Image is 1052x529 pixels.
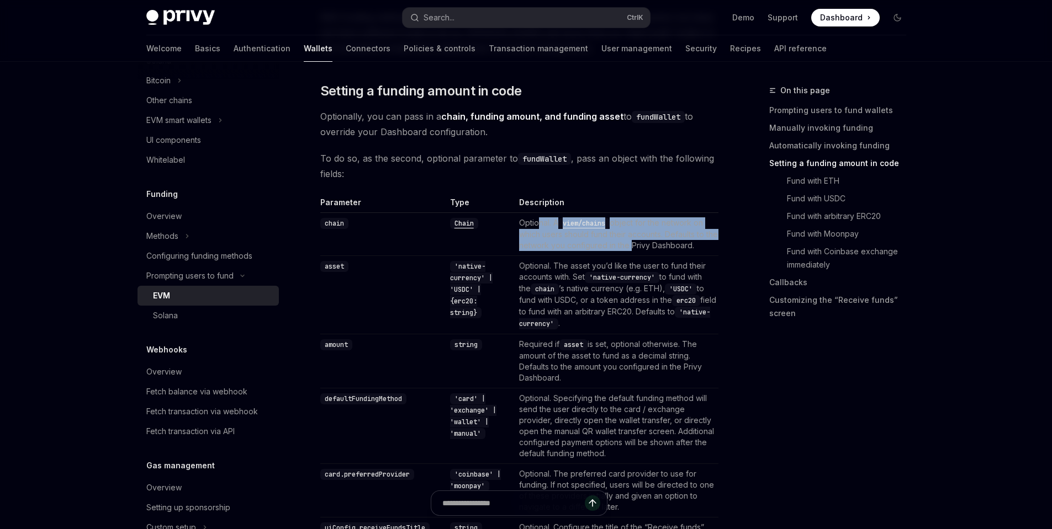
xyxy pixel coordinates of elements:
input: Ask a question... [442,491,585,515]
a: Fund with Coinbase exchange immediately [769,243,915,274]
code: string [450,339,482,350]
a: Support [768,12,798,23]
a: Chain [450,218,478,227]
code: defaultFundingMethod [320,393,406,404]
a: Setting up sponsorship [138,498,279,517]
code: erc20 [672,295,700,306]
span: Optionally, you can pass in a to to override your Dashboard configuration. [320,109,718,140]
a: API reference [774,35,827,62]
div: Overview [146,365,182,378]
code: asset [320,261,348,272]
td: Optional. The asset you’d like the user to fund their accounts with. Set to fund with the ’s nati... [515,255,718,334]
a: viem/chains [558,218,610,227]
td: Required if is set, optional otherwise. The amount of the asset to fund as a decimal string. Defa... [515,334,718,388]
code: 'native-currency' | 'USDC' | {erc20: string} [450,261,493,318]
a: Recipes [730,35,761,62]
td: Optional. The preferred card provider to use for funding. If not specified, users will be directe... [515,463,718,517]
code: asset [559,339,588,350]
a: Overview [138,478,279,498]
img: dark logo [146,10,215,25]
a: Overview [138,362,279,382]
a: Fund with USDC [769,190,915,207]
code: 'native-currency' [519,307,710,329]
a: Customizing the “Receive funds” screen [769,291,915,322]
a: EVM [138,286,279,306]
code: 'coinbase' | 'moonpay' [450,469,501,491]
th: Type [446,197,515,213]
code: 'USDC' [665,284,697,295]
a: Wallets [304,35,332,62]
a: Fund with arbitrary ERC20 [769,207,915,225]
button: Toggle Methods section [138,226,279,246]
code: chain [531,284,559,295]
div: Fetch transaction via webhook [146,405,258,418]
a: Welcome [146,35,182,62]
span: Ctrl K [627,13,643,22]
h5: Funding [146,188,178,201]
a: Dashboard [811,9,880,26]
a: Demo [732,12,754,23]
div: Whitelabel [146,153,185,167]
code: fundWallet [632,111,685,123]
div: Configuring funding methods [146,249,252,263]
code: card.preferredProvider [320,469,414,480]
div: EVM smart wallets [146,114,212,127]
div: Fetch balance via webhook [146,385,247,398]
button: Toggle Prompting users to fund section [138,266,279,286]
code: Chain [450,218,478,229]
button: Send message [585,495,600,511]
a: Fetch transaction via webhook [138,402,279,421]
strong: chain, funding amount, and funding asset [441,111,623,122]
a: Callbacks [769,274,915,291]
code: 'native-currency' [585,272,659,283]
div: Setting up sponsorship [146,501,230,514]
div: EVM [153,289,170,302]
div: Methods [146,229,178,243]
div: Overview [146,210,182,223]
a: UI components [138,130,279,150]
code: viem/chains [558,218,610,229]
h5: Webhooks [146,343,187,356]
button: Toggle Bitcoin section [138,71,279,90]
a: Transaction management [489,35,588,62]
a: Setting a funding amount in code [769,154,915,172]
div: Fetch transaction via API [146,425,235,438]
button: Toggle EVM smart wallets section [138,110,279,130]
a: Manually invoking funding [769,119,915,137]
button: Toggle dark mode [889,9,906,26]
a: Connectors [346,35,390,62]
span: To do so, as the second, optional parameter to , pass an object with the following fields: [320,151,718,181]
code: fundWallet [518,153,571,165]
a: Prompting users to fund wallets [769,101,915,119]
h5: Gas management [146,459,215,472]
a: Whitelabel [138,150,279,170]
th: Description [515,197,718,213]
a: Authentication [234,35,290,62]
div: Bitcoin [146,74,171,87]
code: amount [320,339,352,350]
span: On this page [780,84,830,97]
a: Security [685,35,717,62]
div: Search... [424,11,454,24]
a: Overview [138,206,279,226]
div: Solana [153,309,178,322]
span: Setting a funding amount in code [320,82,522,100]
td: Optional. Specifying the default funding method will send the user directly to the card / exchang... [515,388,718,463]
div: Other chains [146,94,192,107]
a: Fetch transaction via API [138,421,279,441]
td: Optional. A object for the network on which users should fund their accounts. Defaults to the net... [515,212,718,255]
span: Dashboard [820,12,863,23]
a: Fund with Moonpay [769,225,915,243]
a: Solana [138,306,279,325]
code: 'card' | 'exchange' | 'wallet' | 'manual' [450,393,496,439]
div: Overview [146,481,182,494]
a: Fund with ETH [769,172,915,190]
div: UI components [146,133,201,147]
a: Automatically invoking funding [769,137,915,154]
a: Other chains [138,90,279,110]
a: Configuring funding methods [138,246,279,266]
th: Parameter [320,197,446,213]
button: Open search [403,8,650,28]
a: User management [601,35,672,62]
code: chain [320,218,348,229]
